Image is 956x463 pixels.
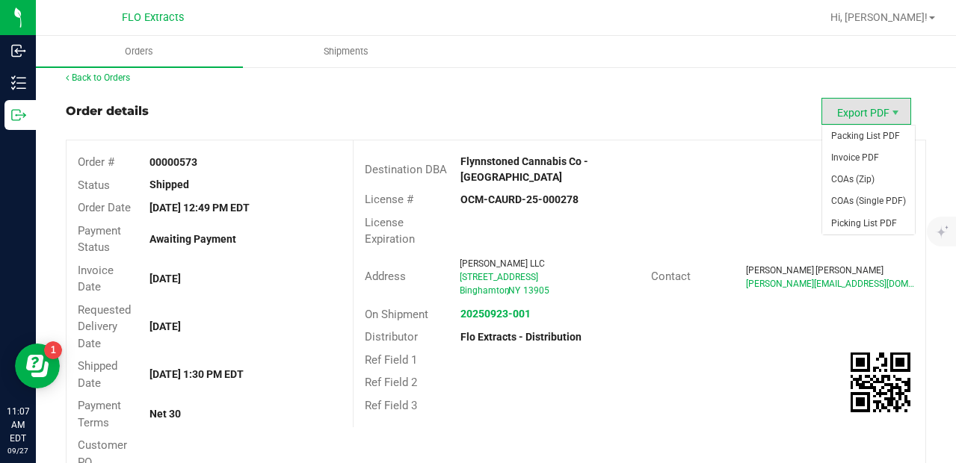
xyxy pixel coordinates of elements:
qrcode: 00000573 [851,352,910,412]
span: Shipments [303,45,389,58]
span: [PERSON_NAME][EMAIL_ADDRESS][DOMAIN_NAME] [746,279,955,289]
span: [PERSON_NAME] [746,265,814,276]
strong: [DATE] 1:30 PM EDT [149,368,244,380]
span: [PERSON_NAME] [815,265,883,276]
a: Orders [36,36,243,67]
li: Packing List PDF [822,125,915,147]
span: [PERSON_NAME] LLC [460,258,545,269]
inline-svg: Inbound [11,43,26,58]
span: NY [508,285,520,296]
span: Binghamton [460,285,510,296]
li: COAs (Single PDF) [822,190,915,212]
li: Export PDF [821,98,911,125]
a: 20250923-001 [460,308,531,320]
span: Ref Field 2 [365,376,417,389]
strong: Flynnstoned Cannabis Co - [GEOGRAPHIC_DATA] [460,155,588,183]
iframe: Resource center unread badge [44,341,62,359]
div: Order details [66,102,149,120]
span: Shipped Date [78,359,117,390]
span: On Shipment [365,308,428,321]
span: 13905 [523,285,549,296]
li: Picking List PDF [822,213,915,234]
span: FLO Extracts [122,11,184,24]
span: Invoice Date [78,264,114,294]
strong: OCM-CAURD-25-000278 [460,193,579,205]
span: Contact [651,270,691,283]
span: Payment Status [78,224,121,255]
li: Invoice PDF [822,147,915,169]
span: , [507,285,508,296]
strong: 00000573 [149,156,197,168]
span: Status [78,178,110,192]
span: Orders [105,45,173,58]
span: License Expiration [365,216,415,246]
strong: [DATE] [149,273,181,285]
strong: [DATE] [149,320,181,332]
span: Requested Delivery Date [78,303,131,350]
li: COAs (Zip) [822,169,915,190]
span: Address [365,270,406,283]
span: Ref Field 3 [365,399,417,412]
a: Back to Orders [66,72,130,83]
iframe: Resource center [15,344,60,388]
strong: [DATE] 12:49 PM EDT [149,202,250,214]
p: 09/27 [7,445,29,456]
span: Order # [78,155,114,169]
p: 11:07 AM EDT [7,405,29,445]
img: Scan me! [851,352,910,412]
strong: Awaiting Payment [149,233,236,245]
span: [STREET_ADDRESS] [460,272,538,282]
a: Shipments [243,36,450,67]
span: Destination DBA [365,163,447,176]
span: Payment Terms [78,399,121,429]
inline-svg: Outbound [11,108,26,122]
span: Distributor [365,330,418,344]
inline-svg: Inventory [11,75,26,90]
strong: Net 30 [149,408,181,420]
span: Ref Field 1 [365,353,417,367]
span: Hi, [PERSON_NAME]! [830,11,928,23]
span: Order Date [78,201,131,214]
strong: Flo Extracts - Distribution [460,331,582,343]
span: License # [365,193,413,206]
strong: Shipped [149,178,189,190]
